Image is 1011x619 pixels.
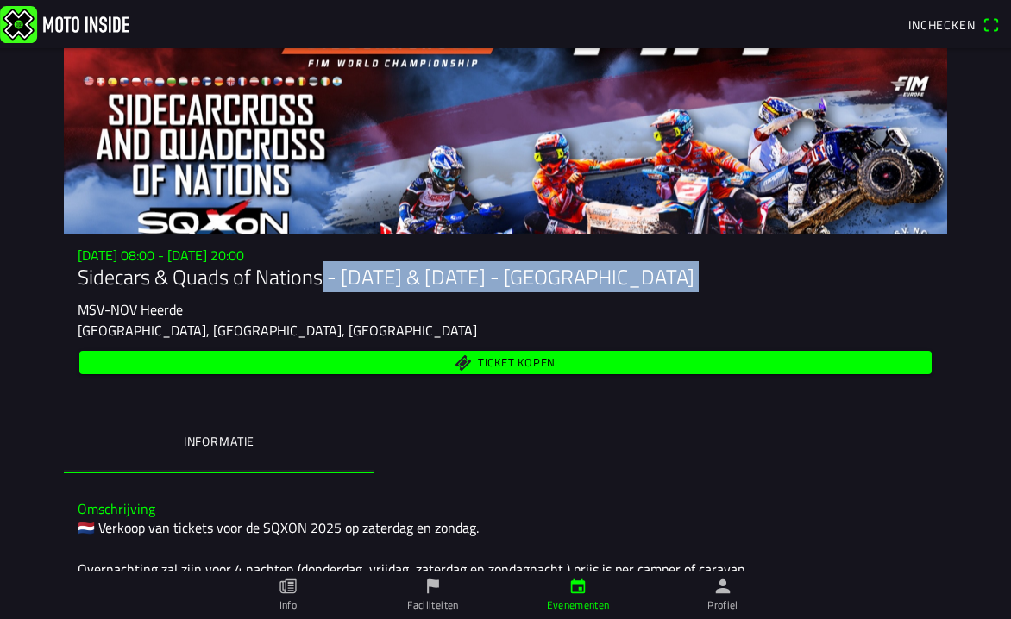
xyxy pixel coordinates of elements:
h3: Omschrijving [78,501,933,517]
span: Ticket kopen [478,358,556,369]
ion-icon: flag [424,577,443,596]
ion-label: Evenementen [547,597,610,613]
ion-label: Faciliteiten [407,597,458,613]
ion-label: Info [279,597,297,613]
ion-icon: paper [279,577,298,596]
h3: [DATE] 08:00 - [DATE] 20:00 [78,247,933,264]
h1: Sidecars & Quads of Nations - [DATE] & [DATE] - [GEOGRAPHIC_DATA] [78,265,933,290]
span: Inchecken [908,16,976,34]
ion-icon: person [713,577,732,596]
ion-icon: calendar [568,577,587,596]
ion-text: [GEOGRAPHIC_DATA], [GEOGRAPHIC_DATA], [GEOGRAPHIC_DATA] [78,320,477,341]
ion-label: Profiel [707,597,738,613]
ion-text: MSV-NOV Heerde [78,299,183,320]
a: Incheckenqr scanner [900,9,1008,39]
ion-label: Informatie [184,432,254,451]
